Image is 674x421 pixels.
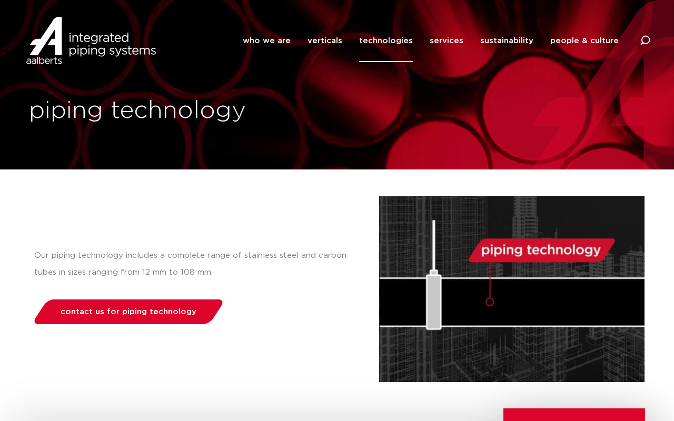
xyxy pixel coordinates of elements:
[61,308,196,316] span: contact us for piping technology
[243,19,619,62] nav: Menu
[29,94,332,128] h1: piping technology
[308,19,342,62] a: verticals
[550,19,619,62] a: people & culture
[34,247,358,281] p: Our piping technology includes a complete range of stainless steel and carbon tubes in sizes rang...
[480,19,533,62] a: sustainability
[32,299,226,324] a: contact us for piping technology
[243,19,291,62] a: who we are
[359,19,413,62] a: technologies
[430,19,463,62] a: services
